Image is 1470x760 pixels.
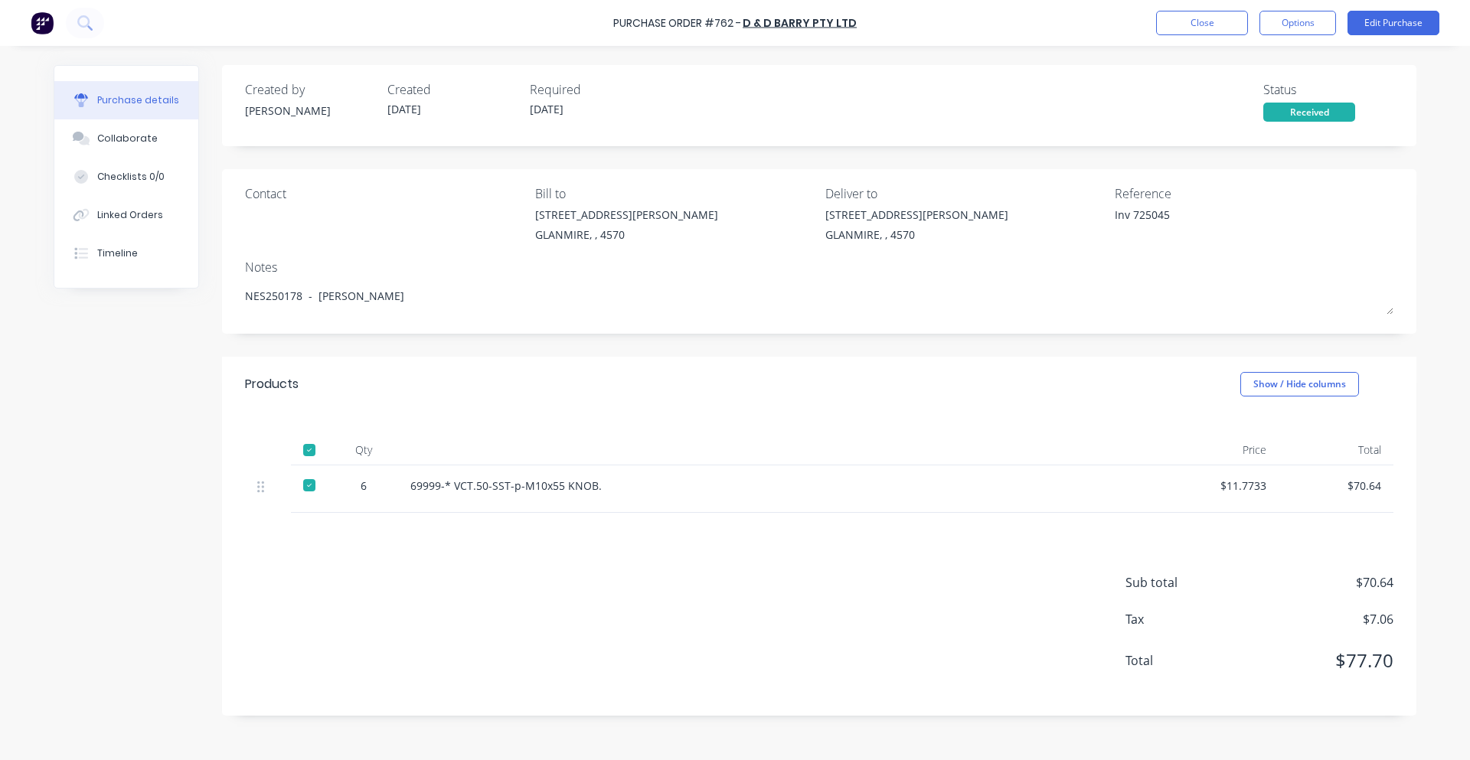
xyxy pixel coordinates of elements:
[743,15,857,31] a: D & D Barry Pty Ltd
[245,258,1393,276] div: Notes
[1240,647,1393,674] span: $77.70
[410,478,1151,494] div: 69999-* VCT.50-SST-p-M10x55 KNOB.
[97,170,165,184] div: Checklists 0/0
[1263,80,1393,99] div: Status
[1115,184,1393,203] div: Reference
[1125,573,1240,592] span: Sub total
[825,184,1104,203] div: Deliver to
[1240,372,1359,396] button: Show / Hide columns
[1240,573,1393,592] span: $70.64
[1291,478,1381,494] div: $70.64
[825,227,1008,243] div: GLANMIRE, , 4570
[245,280,1393,315] textarea: NES250178 - [PERSON_NAME]
[54,234,198,272] button: Timeline
[341,478,386,494] div: 6
[54,119,198,158] button: Collaborate
[530,80,660,99] div: Required
[1240,610,1393,628] span: $7.06
[97,208,163,222] div: Linked Orders
[1263,103,1355,122] div: Received
[825,207,1008,223] div: [STREET_ADDRESS][PERSON_NAME]
[245,80,375,99] div: Created by
[245,184,524,203] div: Contact
[97,246,138,260] div: Timeline
[1347,11,1439,35] button: Edit Purchase
[54,196,198,234] button: Linked Orders
[31,11,54,34] img: Factory
[1259,11,1336,35] button: Options
[1115,207,1306,241] textarea: Inv 725045
[97,132,158,145] div: Collaborate
[245,103,375,119] div: [PERSON_NAME]
[535,227,718,243] div: GLANMIRE, , 4570
[1164,435,1279,465] div: Price
[54,81,198,119] button: Purchase details
[1176,478,1266,494] div: $11.7733
[387,80,518,99] div: Created
[1156,11,1248,35] button: Close
[535,184,814,203] div: Bill to
[613,15,741,31] div: Purchase Order #762 -
[1125,651,1240,670] span: Total
[245,375,299,393] div: Products
[535,207,718,223] div: [STREET_ADDRESS][PERSON_NAME]
[1279,435,1393,465] div: Total
[97,93,179,107] div: Purchase details
[54,158,198,196] button: Checklists 0/0
[329,435,398,465] div: Qty
[1125,610,1240,628] span: Tax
